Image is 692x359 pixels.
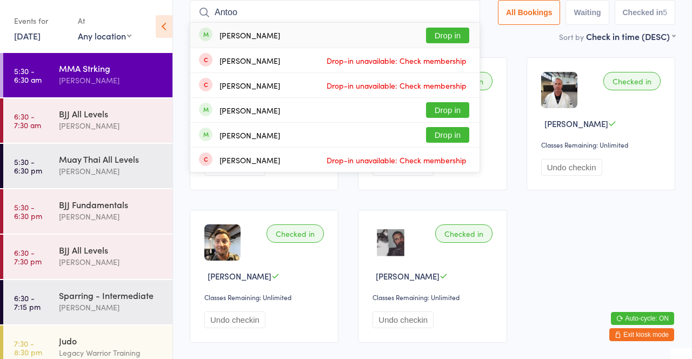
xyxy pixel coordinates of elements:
div: MMA Strking [59,62,163,74]
span: Drop-in unavailable: Check membership [324,77,469,94]
div: BJJ Fundamentals [59,198,163,210]
button: Undo checkin [541,159,602,176]
span: [PERSON_NAME] [208,270,271,282]
div: [PERSON_NAME] [219,81,280,90]
div: Judo [59,335,163,347]
time: 5:30 - 6:30 pm [14,203,42,220]
a: 6:30 -7:30 pmBJJ All Levels[PERSON_NAME] [3,235,172,279]
a: 6:30 -7:30 amBJJ All Levels[PERSON_NAME] [3,98,172,143]
label: Sort by [559,31,584,42]
div: [PERSON_NAME] [219,56,280,65]
div: Events for [14,12,67,30]
time: 6:30 - 7:30 pm [14,248,42,265]
div: Checked in [435,224,493,243]
a: 5:30 -6:30 pmBJJ Fundamentals[PERSON_NAME] [3,189,172,234]
time: 5:30 - 6:30 am [14,67,42,84]
div: [PERSON_NAME] [59,301,163,314]
div: [PERSON_NAME] [59,74,163,87]
time: 6:30 - 7:30 am [14,112,41,129]
div: [PERSON_NAME] [219,106,280,115]
div: [PERSON_NAME] [219,131,280,139]
button: Exit kiosk mode [609,328,674,341]
div: Classes Remaining: Unlimited [372,292,495,302]
div: Check in time (DESC) [586,30,675,42]
div: Classes Remaining: Unlimited [541,140,664,149]
div: [PERSON_NAME] [59,256,163,268]
img: image1691556926.png [372,224,409,261]
div: Any location [78,30,131,42]
div: [PERSON_NAME] [219,31,280,39]
div: 5 [663,8,667,17]
div: Sparring - Intermediate [59,289,163,301]
button: Drop in [426,102,469,118]
a: 6:30 -7:15 pmSparring - Intermediate[PERSON_NAME] [3,280,172,324]
img: image1740378559.png [541,72,577,108]
button: Undo checkin [372,311,434,328]
a: [DATE] [14,30,41,42]
div: Muay Thai All Levels [59,153,163,165]
button: Drop in [426,28,469,43]
div: [PERSON_NAME] [219,156,280,164]
time: 7:30 - 8:30 pm [14,339,42,356]
div: Checked in [603,72,661,90]
span: [PERSON_NAME] [544,118,608,129]
span: Drop-in unavailable: Check membership [324,52,469,69]
a: 5:30 -6:30 amMMA Strking[PERSON_NAME] [3,53,172,97]
div: BJJ All Levels [59,108,163,119]
div: BJJ All Levels [59,244,163,256]
button: Undo checkin [204,311,265,328]
div: [PERSON_NAME] [59,119,163,132]
img: image1691557805.png [204,224,241,261]
time: 6:30 - 7:15 pm [14,294,41,311]
div: At [78,12,131,30]
div: [PERSON_NAME] [59,165,163,177]
div: [PERSON_NAME] [59,210,163,223]
span: Drop-in unavailable: Check membership [324,152,469,168]
time: 5:30 - 6:30 pm [14,157,42,175]
a: 5:30 -6:30 pmMuay Thai All Levels[PERSON_NAME] [3,144,172,188]
button: Drop in [426,127,469,143]
div: Checked in [267,224,324,243]
span: [PERSON_NAME] [376,270,440,282]
button: Auto-cycle: ON [611,312,674,325]
div: Classes Remaining: Unlimited [204,292,327,302]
